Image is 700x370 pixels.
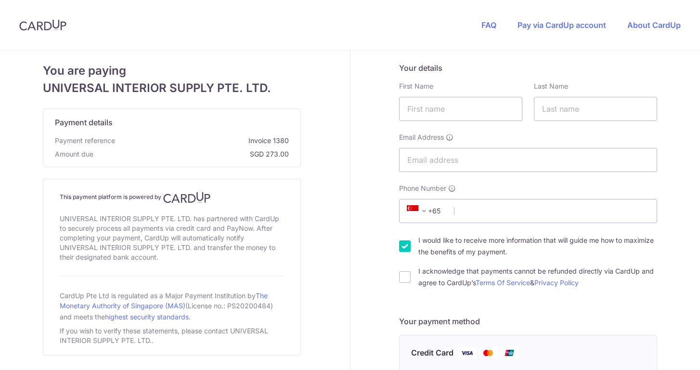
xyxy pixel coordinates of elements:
span: Amount due [55,149,93,159]
a: FAQ [481,20,496,30]
img: CardUp [163,192,210,203]
input: First name [399,97,522,121]
span: Payment details [55,117,113,128]
h4: This payment platform is powered by [60,192,284,203]
div: CardUp Pte Ltd is regulated as a Major Payment Institution by (License no.: PS20200484) and meets... [60,288,284,324]
span: +65 [404,205,447,217]
label: Last Name [534,81,568,91]
span: Invoice 1380 [119,136,289,145]
label: I would like to receive more information that will guide me how to maximize the benefits of my pa... [418,235,657,258]
a: highest security standards [105,313,189,321]
span: UNIVERSAL INTERIOR SUPPLY PTE. LTD. [43,79,301,97]
img: Visa [457,347,477,359]
input: Last name [534,97,657,121]
img: Mastercard [479,347,498,359]
a: Pay via CardUp account [518,20,606,30]
a: Privacy Policy [534,278,579,287]
input: Email address [399,148,657,172]
span: Payment reference [55,136,115,145]
span: You are paying [43,62,301,79]
a: Terms Of Service [476,278,530,287]
div: If you wish to verify these statements, please contact UNIVERSAL INTERIOR SUPPLY PTE. LTD.. [60,324,284,347]
div: UNIVERSAL INTERIOR SUPPLY PTE. LTD. has partnered with CardUp to securely process all payments vi... [60,212,284,264]
span: SGD 273.00 [97,149,289,159]
span: +65 [407,205,430,217]
label: I acknowledge that payments cannot be refunded directly via CardUp and agree to CardUp’s & [418,265,657,289]
h5: Your payment method [399,316,657,327]
img: CardUp [19,19,66,31]
span: Credit Card [411,347,454,359]
span: Email Address [399,132,444,142]
h5: Your details [399,62,657,74]
label: First Name [399,81,433,91]
a: About CardUp [627,20,681,30]
img: Union Pay [500,347,519,359]
span: Phone Number [399,184,446,193]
